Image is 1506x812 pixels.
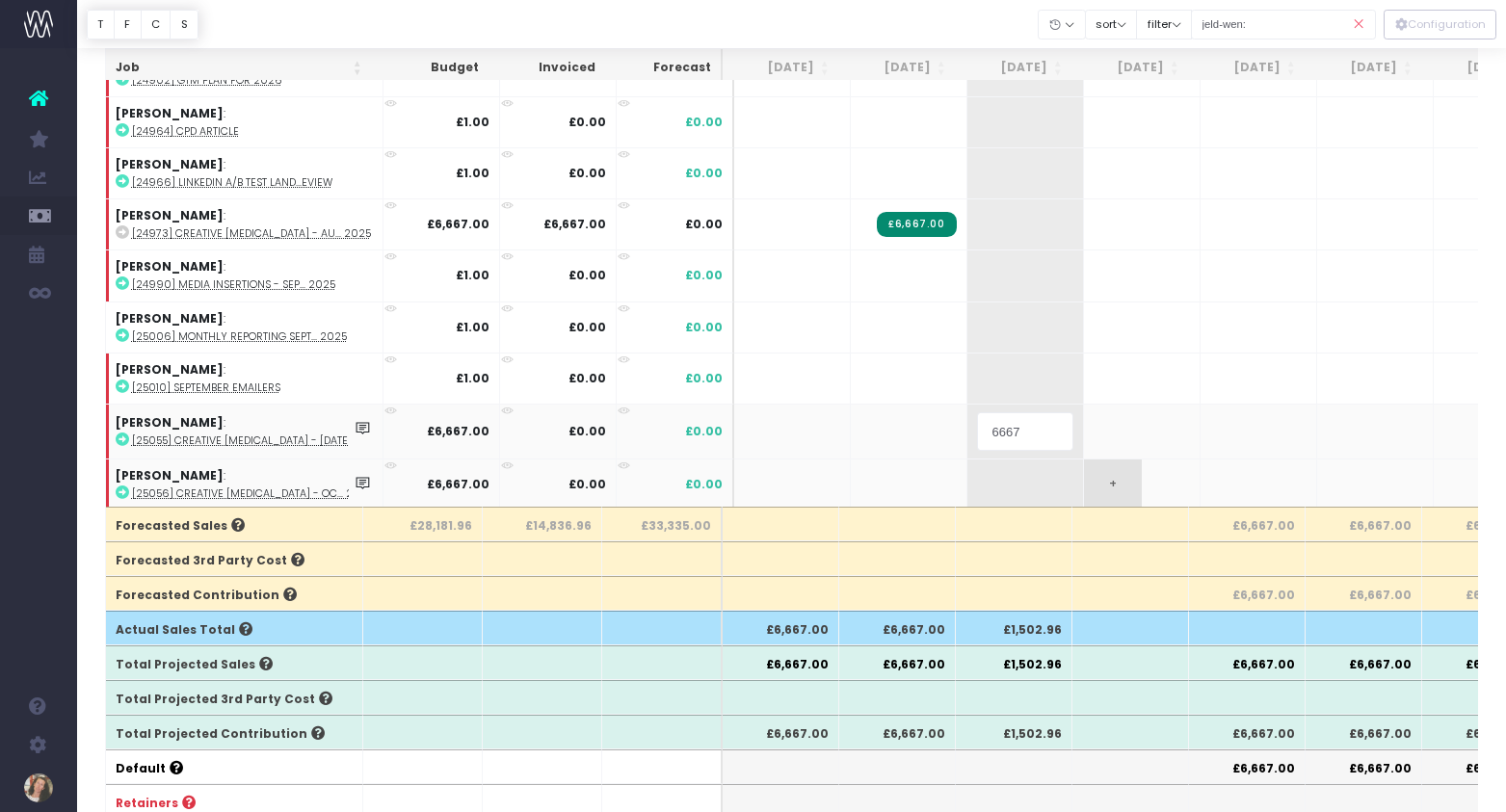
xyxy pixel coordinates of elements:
button: filter [1136,10,1192,39]
td: : [106,301,383,353]
abbr: [25056] Creative Retainer - October 2025 [132,486,373,501]
span: £0.00 [685,165,723,182]
th: £6,667.00 [723,645,839,680]
abbr: [25006] Monthly Reporting September 2025 [132,329,347,344]
td: : [106,249,383,301]
strong: £0.00 [568,114,606,130]
strong: £0.00 [568,423,606,439]
th: £6,667.00 [1306,645,1422,680]
th: Forecast [605,49,723,87]
span: Streamtime Invoice: ST7037 – [24973] Creative Retainer - August 2025 [877,212,956,237]
button: sort [1085,10,1138,39]
abbr: [25055] Creative Retainer - Sept 2025 [132,433,357,448]
strong: £1.00 [456,165,489,181]
strong: £6,667.00 [427,216,489,232]
th: £6,667.00 [1306,507,1422,541]
th: Default [106,749,363,784]
th: Nov 25: activate to sort column ascending [1189,49,1306,87]
strong: £1.00 [456,319,489,335]
span: Forecasted Sales [116,517,245,535]
button: C [141,10,172,39]
abbr: [24964] CPD Article [132,124,239,139]
th: £14,836.96 [483,507,602,541]
th: Invoiced [489,49,605,87]
th: Budget [372,49,489,87]
strong: £0.00 [568,370,606,386]
span: £0.00 [685,476,723,493]
th: £6,667.00 [839,715,956,749]
strong: £6,667.00 [427,423,489,439]
td: : [106,96,383,147]
th: £6,667.00 [1306,749,1422,784]
button: Configuration [1384,10,1496,39]
th: £28,181.96 [363,507,483,541]
input: Search... [1191,10,1376,39]
abbr: [24973] Creative Retainer - August 2025 [132,226,371,241]
th: £6,667.00 [839,611,956,645]
th: Total Projected 3rd Party Cost [106,680,363,715]
span: £0.00 [685,267,723,284]
th: £6,667.00 [1189,749,1306,784]
strong: £6,667.00 [427,476,489,492]
strong: [PERSON_NAME] [116,361,224,378]
td: : [106,147,383,198]
th: Jul 25: activate to sort column ascending [723,49,839,87]
strong: £6,667.00 [543,216,606,232]
th: £6,667.00 [1306,576,1422,611]
strong: [PERSON_NAME] [116,258,224,275]
th: £1,502.96 [956,715,1072,749]
strong: [PERSON_NAME] [116,310,224,327]
abbr: [25010] September Emailers [132,380,280,395]
abbr: [24902] GTM Plan for 2026 [132,73,282,88]
strong: £0.00 [568,267,606,283]
abbr: [24966] LinkedIn A/B Test Landing Page Review [132,175,332,190]
div: Vertical button group [87,10,198,39]
th: £6,667.00 [839,645,956,680]
th: £6,667.00 [1189,645,1306,680]
strong: £0.00 [568,319,606,335]
abbr: [24990] Media Insertions - September 2025 [132,277,335,292]
td: : [106,198,383,249]
td: : [106,404,383,458]
strong: £1.00 [456,267,489,283]
span: £0.00 [685,370,723,387]
th: £1,502.96 [956,611,1072,645]
th: £6,667.00 [1189,715,1306,749]
th: Total Projected Contribution [106,715,363,749]
img: images/default_profile_image.png [24,773,53,802]
th: Forecasted Contribution [106,576,363,611]
strong: £0.00 [568,165,606,181]
button: F [114,10,142,39]
strong: [PERSON_NAME] [116,156,224,172]
th: £6,667.00 [1189,507,1306,541]
span: + [1084,459,1142,510]
button: S [170,10,198,39]
span: £0.00 [685,114,723,131]
td: : [106,353,383,404]
strong: £1.00 [456,114,489,130]
th: £6,667.00 [1306,715,1422,749]
th: £6,667.00 [1189,576,1306,611]
th: Dec 25: activate to sort column ascending [1306,49,1422,87]
th: Aug 25: activate to sort column ascending [839,49,956,87]
th: £6,667.00 [723,611,839,645]
th: £1,502.96 [956,645,1072,680]
button: T [87,10,115,39]
strong: [PERSON_NAME] [116,105,224,121]
th: Job: activate to sort column ascending [106,49,372,87]
strong: £1.00 [456,370,489,386]
strong: [PERSON_NAME] [116,207,224,223]
th: Sep 25: activate to sort column ascending [956,49,1072,87]
strong: [PERSON_NAME] [116,414,224,431]
th: Actual Sales Total [106,611,363,645]
td: : [106,458,383,510]
th: £6,667.00 [723,715,839,749]
strong: [PERSON_NAME] [116,467,224,484]
th: Total Projected Sales [106,645,363,680]
span: £0.00 [685,319,723,336]
strong: £0.00 [568,476,606,492]
div: Vertical button group [1384,10,1496,39]
th: Forecasted 3rd Party Cost [106,541,363,576]
th: £33,335.00 [602,507,723,541]
span: £0.00 [685,216,723,233]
